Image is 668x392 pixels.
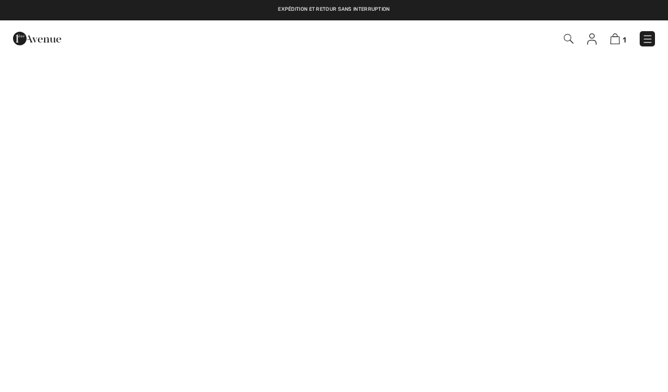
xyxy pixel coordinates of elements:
span: 1 [623,36,626,44]
a: 1ère Avenue [13,32,61,43]
img: Recherche [564,34,573,44]
img: 1ère Avenue [13,27,61,50]
a: 1 [610,32,626,45]
img: Panier d'achat [610,33,620,44]
img: Mes infos [587,33,597,45]
img: Menu [642,33,653,45]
